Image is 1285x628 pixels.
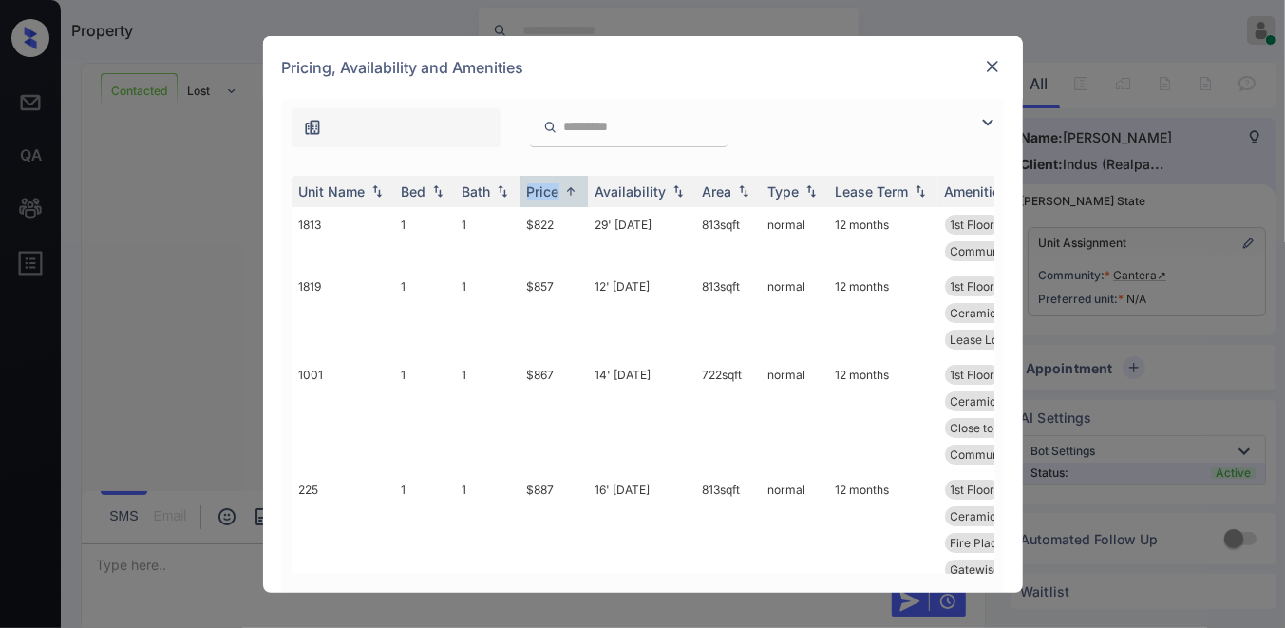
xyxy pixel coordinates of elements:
img: icon-zuma [303,118,322,137]
td: 1 [455,472,520,587]
span: 1st Floor [951,279,995,294]
span: 1st Floor [951,218,995,232]
td: 1001 [292,357,394,472]
span: Lease Lock [951,333,1012,347]
td: 1 [455,207,520,269]
span: Ceramic Tile Di... [951,394,1043,409]
td: $857 [520,269,588,357]
td: normal [761,269,828,357]
td: 1 [455,357,520,472]
td: 1 [394,472,455,587]
span: Community Fee [951,447,1036,462]
div: Availability [595,183,667,200]
div: Bed [402,183,426,200]
td: 29' [DATE] [588,207,695,269]
td: 12' [DATE] [588,269,695,357]
span: Ceramic Tile Ki... [951,509,1042,523]
img: sorting [561,184,580,199]
span: Community Fee [951,244,1036,258]
td: 1813 [292,207,394,269]
img: sorting [669,184,688,198]
td: $867 [520,357,588,472]
td: 225 [292,472,394,587]
span: Ceramic Tile Ki... [951,306,1042,320]
div: Area [703,183,732,200]
img: sorting [911,184,930,198]
td: 12 months [828,472,937,587]
img: sorting [493,184,512,198]
img: close [983,57,1002,76]
div: Type [768,183,800,200]
td: 1 [455,269,520,357]
img: sorting [368,184,387,198]
td: normal [761,357,828,472]
td: 1 [394,269,455,357]
span: Close to [PERSON_NAME]... [951,421,1098,435]
img: sorting [428,184,447,198]
td: 1819 [292,269,394,357]
td: 722 sqft [695,357,761,472]
img: sorting [734,184,753,198]
div: Lease Term [836,183,909,200]
td: 12 months [828,207,937,269]
div: Price [527,183,559,200]
td: normal [761,207,828,269]
span: Gatewise [951,562,1001,577]
span: 1st Floor [951,368,995,382]
td: $887 [520,472,588,587]
span: 1st Floor [951,483,995,497]
div: Amenities [945,183,1009,200]
img: icon-zuma [976,111,999,134]
td: 16' [DATE] [588,472,695,587]
td: 813 sqft [695,472,761,587]
td: 813 sqft [695,207,761,269]
td: normal [761,472,828,587]
td: 1 [394,357,455,472]
td: 12 months [828,269,937,357]
span: Fire Place in B... [951,536,1036,550]
div: Unit Name [299,183,366,200]
div: Bath [463,183,491,200]
img: sorting [802,184,821,198]
td: 14' [DATE] [588,357,695,472]
td: 12 months [828,357,937,472]
td: 1 [394,207,455,269]
td: $822 [520,207,588,269]
td: 813 sqft [695,269,761,357]
div: Pricing, Availability and Amenities [263,36,1023,99]
img: icon-zuma [543,119,557,136]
